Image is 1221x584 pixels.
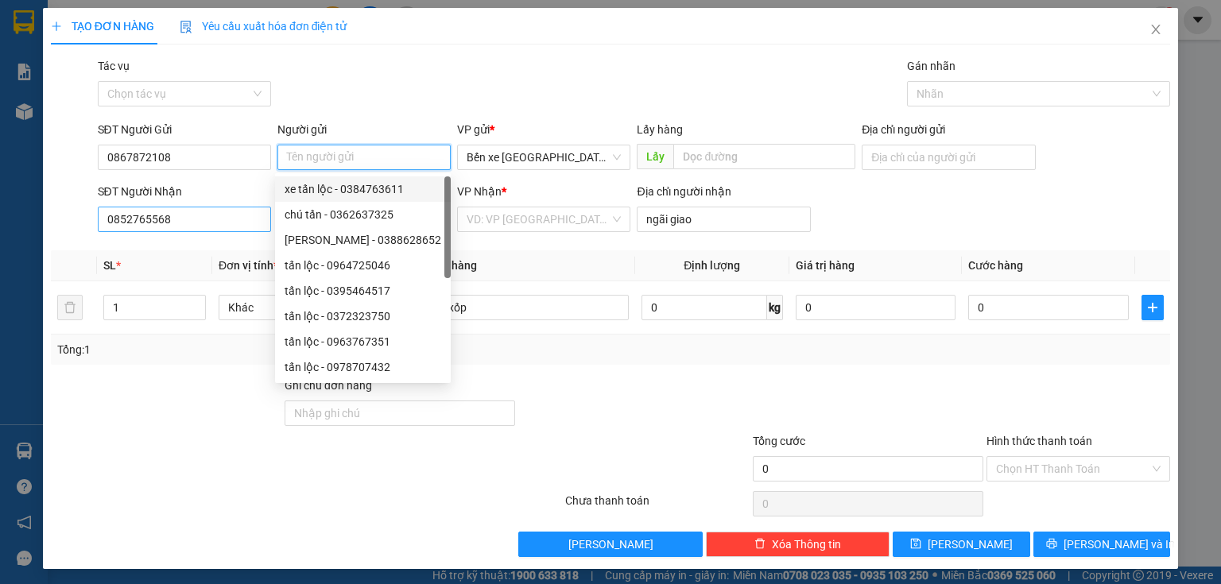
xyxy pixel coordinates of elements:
[7,12,41,86] img: logo
[275,304,451,329] div: tấn lộc - 0372323750
[796,295,956,320] input: 0
[180,20,347,33] span: Yêu cầu xuất hóa đơn điện tử
[72,102,235,117] strong: 0978 771155 - 0975 77 1155
[754,538,766,551] span: delete
[457,121,630,138] div: VP gửi
[928,536,1013,553] span: [PERSON_NAME]
[772,536,841,553] span: Xóa Thông tin
[457,185,502,198] span: VP Nhận
[637,183,810,200] div: Địa chỉ người nhận
[1064,536,1175,553] span: [PERSON_NAME] và In
[1046,538,1057,551] span: printer
[285,180,441,198] div: xe tấn lộc - 0384763611
[285,358,441,376] div: tấn lộc - 0978707432
[285,231,441,249] div: [PERSON_NAME] - 0388628652
[51,21,62,32] span: plus
[180,21,192,33] img: icon
[51,20,154,33] span: TẠO ĐƠN HÀNG
[219,259,278,272] span: Đơn vị tính
[45,24,263,66] strong: [PERSON_NAME] ([GEOGRAPHIC_DATA])
[98,60,130,72] label: Tác vụ
[285,206,441,223] div: chú tấn - 0362637325
[568,536,653,553] span: [PERSON_NAME]
[564,492,750,520] div: Chưa thanh toán
[910,538,921,551] span: save
[98,121,271,138] div: SĐT Người Gửi
[285,400,515,426] input: Ghi chú đơn hàng
[285,257,441,274] div: tấn lộc - 0964725046
[57,295,83,320] button: delete
[862,145,1035,170] input: Địa chỉ của người gửi
[430,259,477,272] span: Tên hàng
[48,69,259,99] strong: Tổng đài hỗ trợ: 0914 113 973 - 0982 113 973 - 0919 113 973 -
[637,123,683,136] span: Lấy hàng
[1142,295,1164,320] button: plus
[277,121,451,138] div: Người gửi
[684,259,740,272] span: Định lượng
[673,144,855,169] input: Dọc đường
[1149,23,1162,36] span: close
[430,295,629,320] input: VD: Bàn, Ghế
[893,532,1030,557] button: save[PERSON_NAME]
[986,435,1092,447] label: Hình thức thanh toán
[637,207,810,232] input: Địa chỉ của người nhận
[98,183,271,200] div: SĐT Người Nhận
[285,307,441,325] div: tấn lộc - 0372323750
[796,259,855,272] span: Giá trị hàng
[467,145,621,169] span: Bến xe Quảng Ngãi
[753,435,805,447] span: Tổng cước
[7,91,41,196] strong: Công ty TNHH DVVT Văn Vinh 76
[285,282,441,300] div: tấn lộc - 0395464517
[57,341,472,358] div: Tổng: 1
[275,354,451,380] div: tấn lộc - 0978707432
[275,253,451,278] div: tấn lộc - 0964725046
[275,176,451,202] div: xe tấn lộc - 0384763611
[1033,532,1171,557] button: printer[PERSON_NAME] và In
[862,121,1035,138] div: Địa chỉ người gửi
[228,296,408,319] span: Khác
[285,333,441,350] div: tấn lộc - 0963767351
[103,259,116,272] span: SL
[285,379,372,392] label: Ghi chú đơn hàng
[968,259,1023,272] span: Cước hàng
[1142,301,1163,314] span: plus
[637,144,673,169] span: Lấy
[275,227,451,253] div: tấn lộc - 0388628652
[706,532,890,557] button: deleteXóa Thông tin
[275,278,451,304] div: tấn lộc - 0395464517
[907,60,955,72] label: Gán nhãn
[275,329,451,354] div: tấn lộc - 0963767351
[1134,8,1178,52] button: Close
[275,202,451,227] div: chú tấn - 0362637325
[767,295,783,320] span: kg
[518,532,702,557] button: [PERSON_NAME]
